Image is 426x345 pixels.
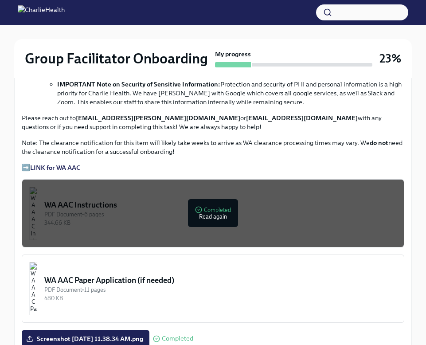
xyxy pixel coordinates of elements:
[76,114,240,122] strong: [EMAIL_ADDRESS][PERSON_NAME][DOMAIN_NAME]
[44,219,397,227] div: 344.66 KB
[379,51,401,67] h3: 23%
[29,187,37,240] img: WA AAC Instructions
[57,80,404,106] li: Protection and security of PHI and personal information is a high priority for Charlie Health. We...
[44,210,397,219] div: PDF Document • 6 pages
[22,179,404,247] button: WA AAC InstructionsPDF Document•6 pages344.66 KBCompletedRead again
[44,286,397,294] div: PDF Document • 11 pages
[29,262,37,315] img: WA AAC Paper Application (if needed)
[162,335,193,342] span: Completed
[22,138,404,156] p: Note: The clearance notification for this item will likely take weeks to arrive as WA clearance p...
[28,334,143,343] span: Screenshot [DATE] 11.38.34 AM.png
[57,80,220,88] strong: IMPORTANT Note on Security of Sensitive Information:
[246,114,358,122] strong: [EMAIL_ADDRESS][DOMAIN_NAME]
[18,5,65,20] img: CharlieHealth
[44,275,397,286] div: WA AAC Paper Application (if needed)
[25,50,208,67] h2: Group Facilitator Onboarding
[370,139,388,147] strong: do not
[44,294,397,302] div: 480 KB
[215,50,251,59] strong: My progress
[22,255,404,323] button: WA AAC Paper Application (if needed)PDF Document•11 pages480 KB
[22,114,404,131] p: Please reach out to or with any questions or if you need support in completing this task! We are ...
[44,200,397,210] div: WA AAC Instructions
[30,164,80,172] a: LINK for WA AAC
[22,163,404,172] p: ➡️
